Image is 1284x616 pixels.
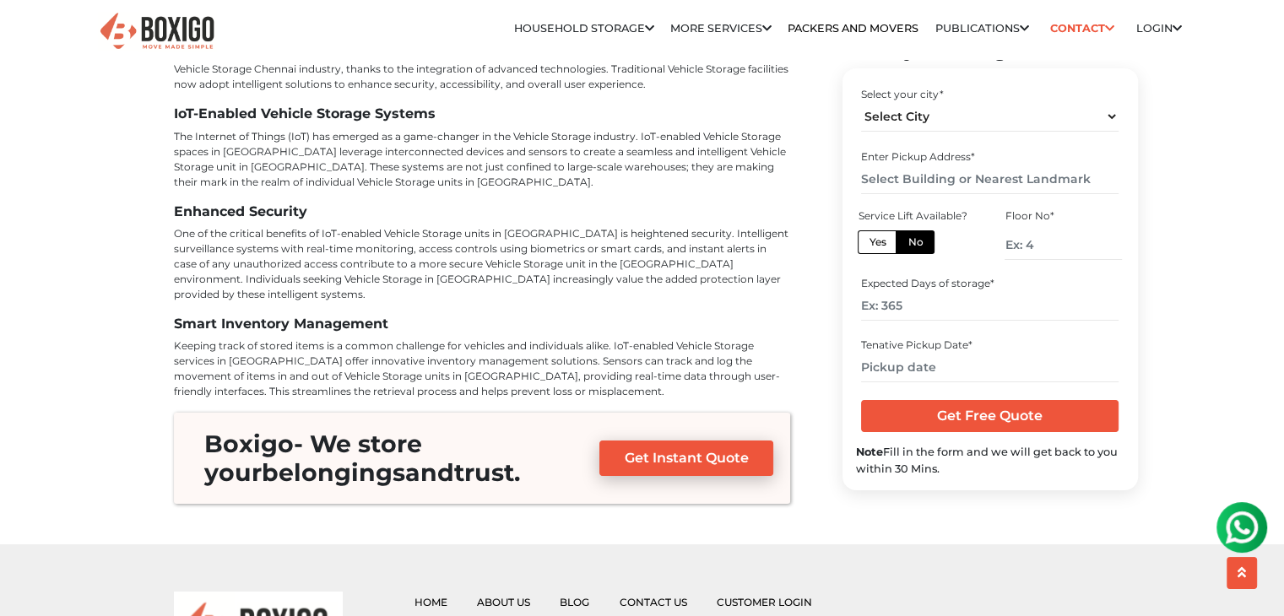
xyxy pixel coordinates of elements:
[191,430,568,487] h3: - We store your and
[477,596,530,608] a: About Us
[174,316,790,332] h3: Smart Inventory Management
[17,17,51,51] img: whatsapp-icon.svg
[856,446,883,459] b: Note
[861,291,1119,321] input: Ex: 365
[896,231,935,255] label: No
[414,596,447,608] a: Home
[514,22,654,35] a: Household Storage
[620,596,687,608] a: Contact Us
[861,149,1119,165] div: Enter Pickup Address
[454,458,520,487] span: trust.
[204,430,294,458] span: Boxigo
[174,226,790,302] p: One of the critical benefits of IoT-enabled Vehicle Storage units in [GEOGRAPHIC_DATA] is heighte...
[1005,209,1121,224] div: Floor No
[174,105,790,122] h3: IoT-Enabled Vehicle Storage Systems
[174,338,790,399] p: Keeping track of stored items is a common challenge for vehicles and individuals alike. IoT-enabl...
[1136,22,1182,35] a: Login
[717,596,812,608] a: Customer Login
[858,209,974,224] div: Service Lift Available?
[174,129,790,190] p: The Internet of Things (IoT) has emerged as a game-changer in the Vehicle Storage industry. IoT-e...
[670,22,772,35] a: More services
[861,276,1119,291] div: Expected Days of storage
[174,46,790,92] p: [GEOGRAPHIC_DATA], often called the Silicon Valley of [GEOGRAPHIC_DATA], is witnessing a transfor...
[1005,231,1121,261] input: Ex: 4
[858,231,897,255] label: Yes
[1227,557,1257,589] button: scroll up
[599,440,774,476] a: Get Instant Quote
[174,203,790,219] h3: Enhanced Security
[1045,15,1120,41] a: Contact
[861,165,1119,194] input: Select Building or Nearest Landmark
[861,338,1119,354] div: Tenative Pickup Date
[560,596,589,608] a: Blog
[861,354,1119,383] input: Pickup date
[861,400,1119,432] input: Get Free Quote
[98,11,216,52] img: Boxigo
[861,88,1119,103] div: Select your city
[788,22,918,35] a: Packers and Movers
[935,22,1029,35] a: Publications
[856,445,1124,477] div: Fill in the form and we will get back to you within 30 Mins.
[262,458,405,487] span: belongings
